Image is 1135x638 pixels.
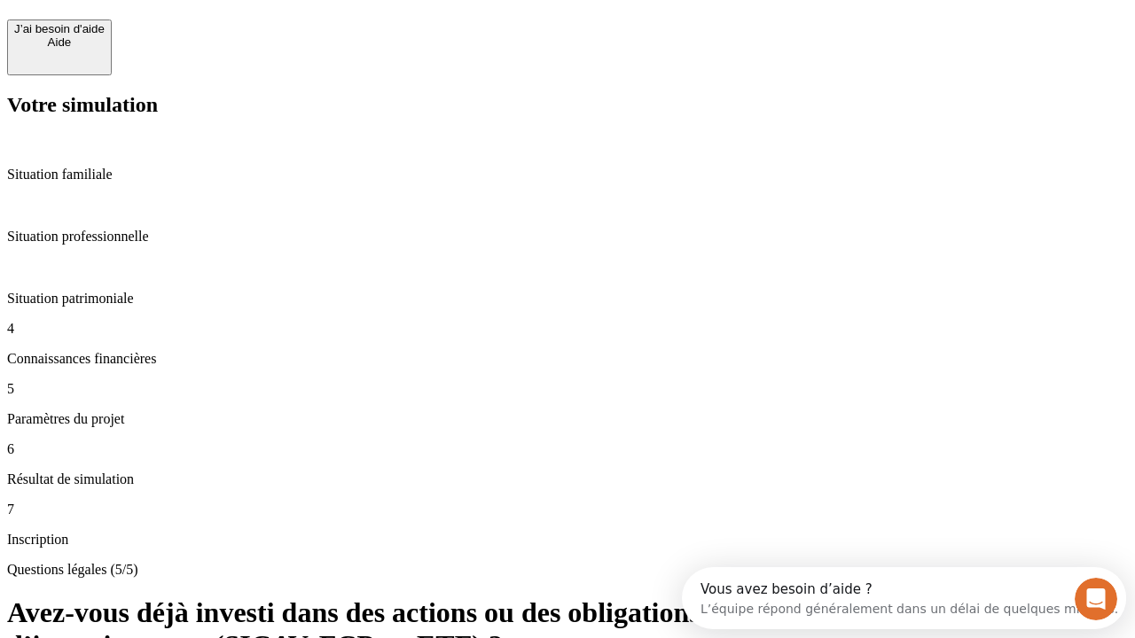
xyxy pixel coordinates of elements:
[1075,578,1117,620] iframe: Intercom live chat
[7,502,1128,517] p: 7
[7,471,1128,487] p: Résultat de simulation
[7,291,1128,307] p: Situation patrimoniale
[7,7,489,56] div: Ouvrir le Messenger Intercom
[19,15,436,29] div: Vous avez besoin d’aide ?
[7,411,1128,427] p: Paramètres du projet
[7,441,1128,457] p: 6
[7,562,1128,578] p: Questions légales (5/5)
[682,567,1126,629] iframe: Intercom live chat discovery launcher
[7,19,112,75] button: J’ai besoin d'aideAide
[7,93,1128,117] h2: Votre simulation
[7,167,1128,183] p: Situation familiale
[7,532,1128,548] p: Inscription
[14,22,105,35] div: J’ai besoin d'aide
[7,321,1128,337] p: 4
[7,381,1128,397] p: 5
[7,229,1128,245] p: Situation professionnelle
[7,351,1128,367] p: Connaissances financières
[19,29,436,48] div: L’équipe répond généralement dans un délai de quelques minutes.
[14,35,105,49] div: Aide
